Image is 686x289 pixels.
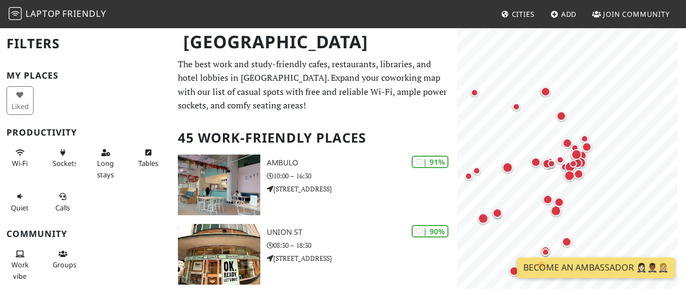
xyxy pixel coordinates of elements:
a: Union St | 90% Union St 08:30 – 18:30 [STREET_ADDRESS] [171,224,457,285]
span: Long stays [97,158,114,179]
div: Map marker [491,208,504,221]
div: Map marker [539,246,552,259]
div: Map marker [554,109,568,123]
div: Map marker [462,170,475,183]
button: Long stays [92,144,119,183]
span: Add [561,9,577,19]
span: Join Community [603,9,670,19]
button: Wi-Fi [7,144,34,172]
div: Map marker [578,132,591,145]
button: Sockets [49,144,76,172]
img: Ambulo [178,155,260,215]
div: Map marker [572,167,586,181]
h3: Community [7,229,165,239]
div: Map marker [470,164,483,177]
button: Calls [49,188,76,216]
div: Map marker [542,156,557,171]
div: Map marker [568,142,581,155]
div: Map marker [490,206,504,220]
div: Map marker [560,235,574,249]
button: Work vibe [7,245,34,285]
span: Stable Wi-Fi [12,158,28,168]
span: People working [11,260,29,280]
h3: Ambulo [267,158,457,168]
a: Join Community [588,4,674,24]
div: Map marker [510,100,523,113]
span: Friendly [62,8,106,20]
div: Map marker [500,160,515,175]
span: Laptop [25,8,61,20]
p: [STREET_ADDRESS] [267,184,457,194]
span: Work-friendly tables [138,158,158,168]
button: Quiet [7,188,34,216]
div: Map marker [548,203,563,219]
div: Map marker [552,195,566,209]
button: Tables [135,144,162,172]
div: Map marker [567,157,580,170]
div: Map marker [540,157,554,171]
h3: Productivity [7,127,165,138]
p: 10:00 – 16:30 [267,171,457,181]
img: LaptopFriendly [9,7,22,20]
div: Map marker [476,211,491,226]
div: Map marker [538,85,553,99]
h2: Filters [7,27,165,60]
div: Map marker [580,140,594,154]
div: Map marker [541,192,555,207]
div: Map marker [468,86,481,99]
h3: My Places [7,70,165,81]
div: Map marker [538,244,553,258]
a: LaptopFriendly LaptopFriendly [9,5,106,24]
div: Map marker [554,153,567,166]
div: Map marker [569,147,584,162]
div: Map marker [545,157,558,170]
h3: Union St [267,228,457,237]
span: Quiet [11,203,29,213]
a: Add [546,4,581,24]
div: Map marker [558,160,571,174]
div: Map marker [529,155,543,169]
p: The best work and study-friendly cafes, restaurants, libraries, and hotel lobbies in [GEOGRAPHIC_... [178,57,451,113]
div: Map marker [562,159,578,175]
p: 08:30 – 18:30 [267,240,457,251]
div: Map marker [562,168,577,183]
span: Cities [512,9,535,19]
a: Become an Ambassador 🤵🏻‍♀️🤵🏾‍♂️🤵🏼‍♀️ [517,258,675,278]
h1: [GEOGRAPHIC_DATA] [175,27,455,57]
div: | 91% [412,156,448,168]
span: Group tables [53,260,76,269]
a: Ambulo | 91% Ambulo 10:00 – 16:30 [STREET_ADDRESS] [171,155,457,215]
a: Cities [497,4,539,24]
span: Power sockets [53,158,78,168]
p: [STREET_ADDRESS] [267,253,457,264]
button: Groups [49,245,76,274]
div: Map marker [507,264,521,278]
img: Union St [178,224,260,285]
div: | 90% [412,225,448,237]
span: Video/audio calls [55,203,70,213]
div: Map marker [560,136,574,150]
h2: 45 Work-Friendly Places [178,121,451,155]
